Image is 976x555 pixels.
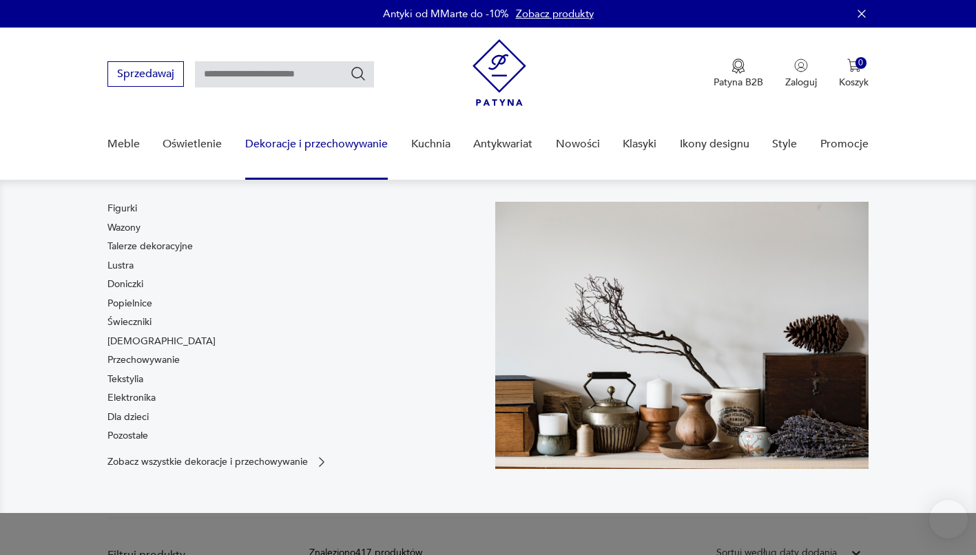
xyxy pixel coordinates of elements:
[107,202,137,216] a: Figurki
[839,59,869,89] button: 0Koszyk
[107,429,148,443] a: Pozostałe
[714,59,763,89] a: Ikona medaluPatyna B2B
[107,221,141,235] a: Wazony
[820,118,869,171] a: Promocje
[107,373,143,386] a: Tekstylia
[107,297,152,311] a: Popielnice
[107,335,216,348] a: [DEMOGRAPHIC_DATA]
[107,259,134,273] a: Lustra
[107,240,193,253] a: Talerze dekoracyjne
[785,59,817,89] button: Zaloguj
[929,500,968,538] iframe: Smartsupp widget button
[245,118,388,171] a: Dekoracje i przechowywanie
[714,76,763,89] p: Patyna B2B
[680,118,749,171] a: Ikony designu
[107,61,184,87] button: Sprzedawaj
[855,57,867,69] div: 0
[107,391,156,405] a: Elektronika
[516,7,594,21] a: Zobacz produkty
[383,7,509,21] p: Antyki od MMarte do -10%
[794,59,808,72] img: Ikonka użytkownika
[714,59,763,89] button: Patyna B2B
[350,65,366,82] button: Szukaj
[772,118,797,171] a: Style
[473,118,532,171] a: Antykwariat
[107,277,143,291] a: Doniczki
[473,39,526,106] img: Patyna - sklep z meblami i dekoracjami vintage
[107,315,152,329] a: Świeczniki
[847,59,861,72] img: Ikona koszyka
[785,76,817,89] p: Zaloguj
[107,455,329,469] a: Zobacz wszystkie dekoracje i przechowywanie
[107,353,180,367] a: Przechowywanie
[163,118,222,171] a: Oświetlenie
[107,118,140,171] a: Meble
[107,70,184,80] a: Sprzedawaj
[556,118,600,171] a: Nowości
[107,410,149,424] a: Dla dzieci
[107,457,308,466] p: Zobacz wszystkie dekoracje i przechowywanie
[839,76,869,89] p: Koszyk
[731,59,745,74] img: Ikona medalu
[623,118,656,171] a: Klasyki
[411,118,450,171] a: Kuchnia
[495,202,869,469] img: cfa44e985ea346226f89ee8969f25989.jpg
